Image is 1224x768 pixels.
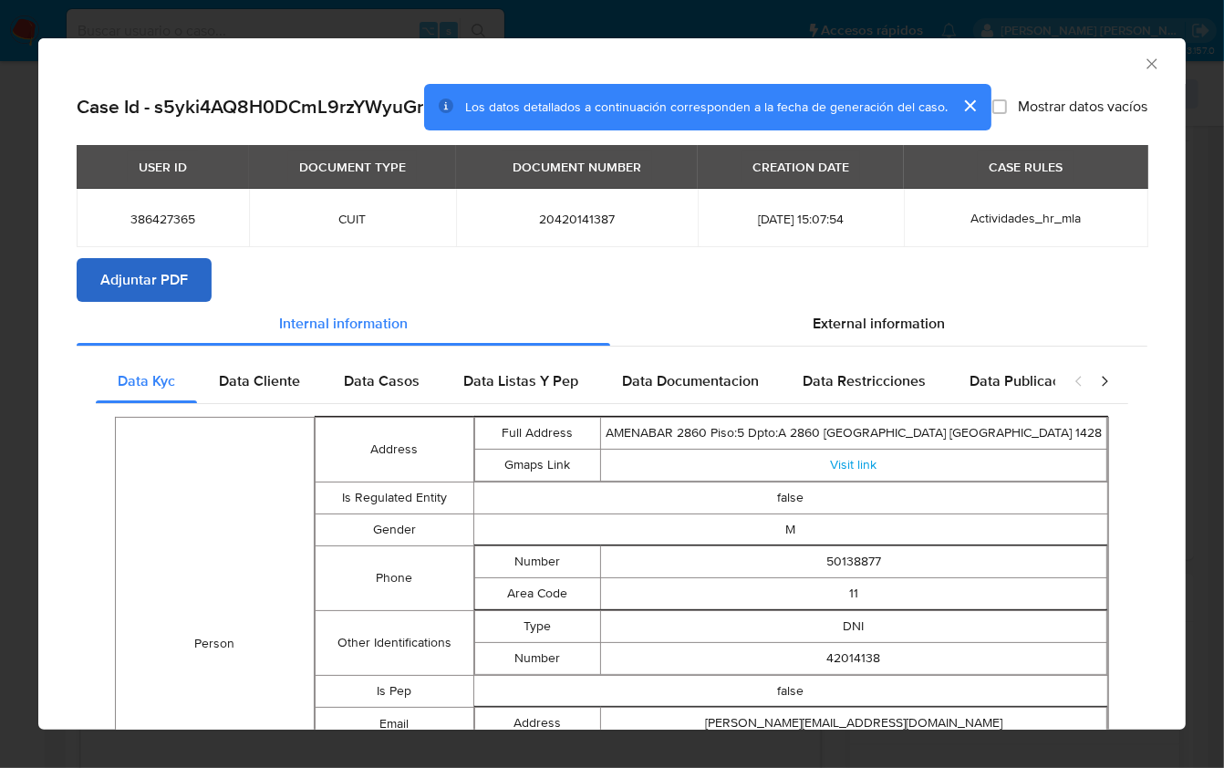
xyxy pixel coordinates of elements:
[474,642,601,674] td: Number
[473,675,1107,707] td: false
[474,577,601,609] td: Area Code
[315,545,473,610] td: Phone
[99,211,227,227] span: 386427365
[315,417,473,482] td: Address
[1018,98,1147,116] span: Mostrar datos vacíos
[992,99,1007,114] input: Mostrar datos vacíos
[474,707,601,739] td: Address
[288,151,417,182] div: DOCUMENT TYPE
[118,370,175,391] span: Data Kyc
[601,417,1107,449] td: AMENABAR 2860 Piso:5 Dpto:A 2860 [GEOGRAPHIC_DATA] [GEOGRAPHIC_DATA] 1428
[474,417,601,449] td: Full Address
[742,151,860,182] div: CREATION DATE
[128,151,198,182] div: USER ID
[315,610,473,675] td: Other Identifications
[502,151,652,182] div: DOCUMENT NUMBER
[720,211,882,227] span: [DATE] 15:07:54
[315,707,473,740] td: Email
[77,258,212,302] button: Adjuntar PDF
[601,642,1107,674] td: 42014138
[473,482,1107,514] td: false
[473,514,1107,545] td: M
[601,610,1107,642] td: DNI
[474,449,601,481] td: Gmaps Link
[465,98,948,116] span: Los datos detallados a continuación corresponden a la fecha de generación del caso.
[970,370,1095,391] span: Data Publicaciones
[463,370,578,391] span: Data Listas Y Pep
[978,151,1074,182] div: CASE RULES
[96,359,1055,403] div: Detailed internal info
[622,370,759,391] span: Data Documentacion
[38,38,1186,730] div: closure-recommendation-modal
[315,514,473,545] td: Gender
[601,707,1107,739] td: [PERSON_NAME][EMAIL_ADDRESS][DOMAIN_NAME]
[100,260,188,300] span: Adjuntar PDF
[77,302,1147,346] div: Detailed info
[474,545,601,577] td: Number
[474,610,601,642] td: Type
[601,577,1107,609] td: 11
[803,370,926,391] span: Data Restricciones
[970,209,1081,227] span: Actividades_hr_mla
[344,370,420,391] span: Data Casos
[831,455,877,473] a: Visit link
[315,675,473,707] td: Is Pep
[77,95,423,119] h2: Case Id - s5yki4AQ8H0DCmL9rzYWyuGr
[219,370,300,391] span: Data Cliente
[948,84,991,128] button: cerrar
[279,313,408,334] span: Internal information
[478,211,676,227] span: 20420141387
[1143,55,1159,71] button: Cerrar ventana
[315,482,473,514] td: Is Regulated Entity
[813,313,945,334] span: External information
[271,211,434,227] span: CUIT
[601,545,1107,577] td: 50138877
